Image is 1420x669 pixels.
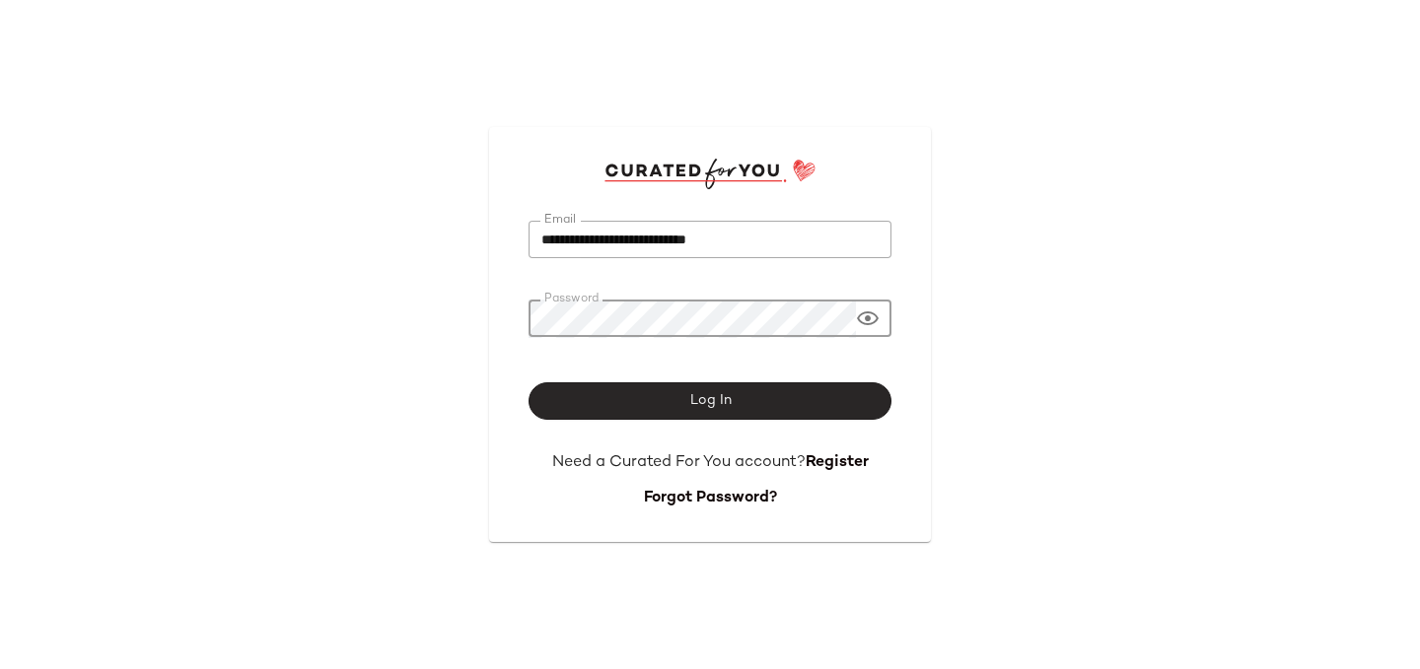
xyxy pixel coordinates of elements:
a: Register [806,454,869,471]
button: Log In [529,382,891,420]
img: cfy_login_logo.DGdB1djN.svg [604,159,816,188]
span: Need a Curated For You account? [552,454,806,471]
a: Forgot Password? [644,490,777,506]
span: Log In [688,393,731,409]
